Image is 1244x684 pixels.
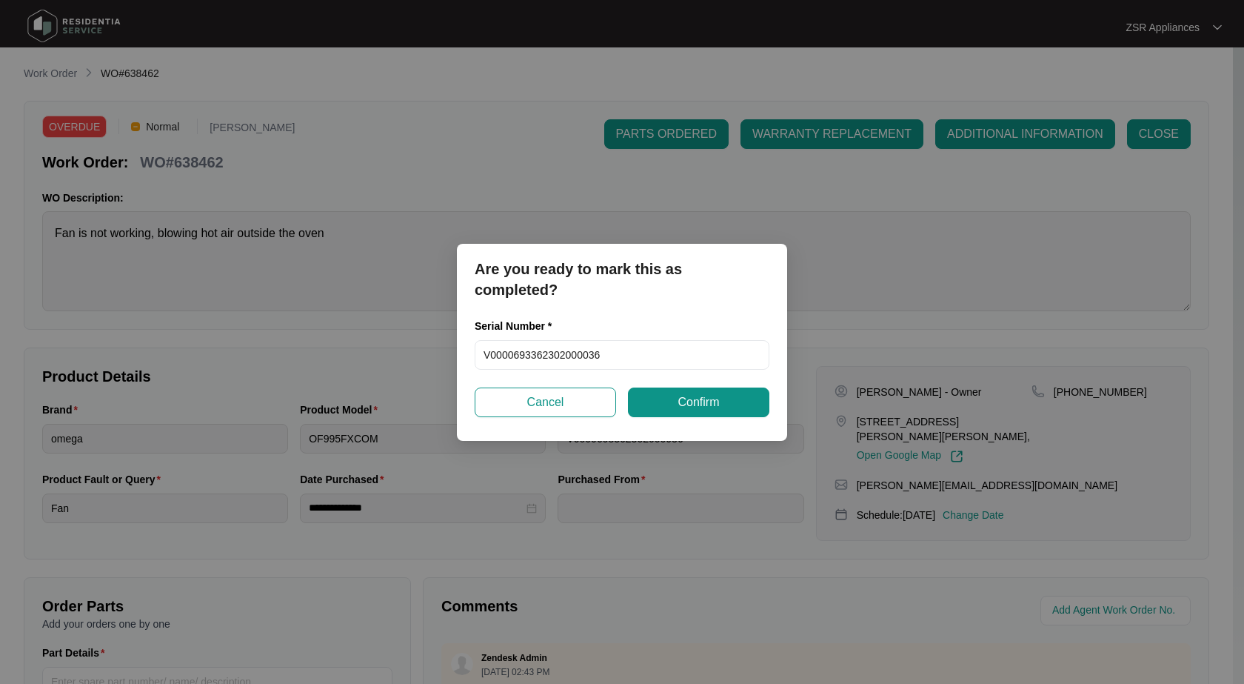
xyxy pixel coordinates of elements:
p: Are you ready to mark this as [475,259,769,279]
span: Cancel [527,394,564,411]
label: Serial Number * [475,319,563,333]
p: completed? [475,279,769,300]
span: Confirm [678,394,719,411]
button: Cancel [475,388,616,417]
button: Confirm [628,388,769,417]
